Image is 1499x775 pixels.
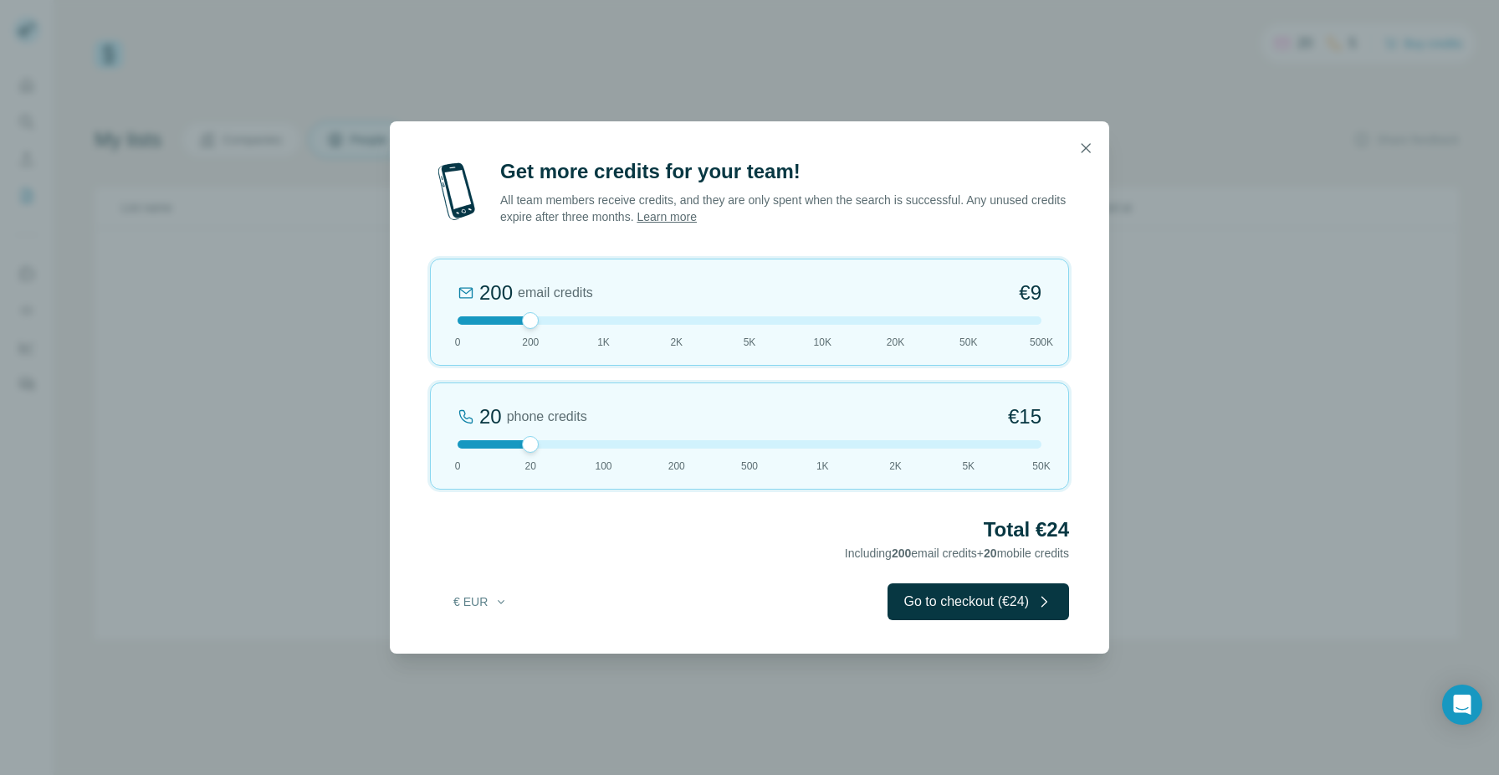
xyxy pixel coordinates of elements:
span: 20K [887,335,904,350]
span: 200 [668,459,685,474]
span: email credits [518,283,593,303]
a: Learn more [637,210,697,223]
span: €15 [1008,403,1041,430]
span: 500 [741,459,758,474]
span: 20 [984,547,997,560]
span: 1K [597,335,610,350]
h2: Total €24 [430,516,1069,543]
span: €9 [1019,280,1041,306]
span: 2K [889,459,902,474]
span: 50K [1032,459,1050,474]
span: 2K [670,335,683,350]
span: 500K [1030,335,1053,350]
span: 100 [595,459,611,474]
span: 200 [892,547,911,560]
p: All team members receive credits, and they are only spent when the search is successful. Any unus... [500,192,1069,225]
button: € EUR [442,587,519,617]
span: 5K [962,459,975,474]
button: Go to checkout (€24) [888,583,1069,620]
span: phone credits [507,407,587,427]
span: 200 [522,335,539,350]
div: Open Intercom Messenger [1442,685,1482,725]
span: 0 [455,335,461,350]
span: 1K [816,459,829,474]
span: 0 [455,459,461,474]
span: 10K [814,335,831,350]
span: 20 [525,459,536,474]
span: 5K [744,335,756,350]
img: mobile-phone [430,158,483,225]
span: 50K [959,335,977,350]
div: 200 [479,280,513,306]
span: Including email credits + mobile credits [845,547,1069,560]
div: 20 [479,403,502,430]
